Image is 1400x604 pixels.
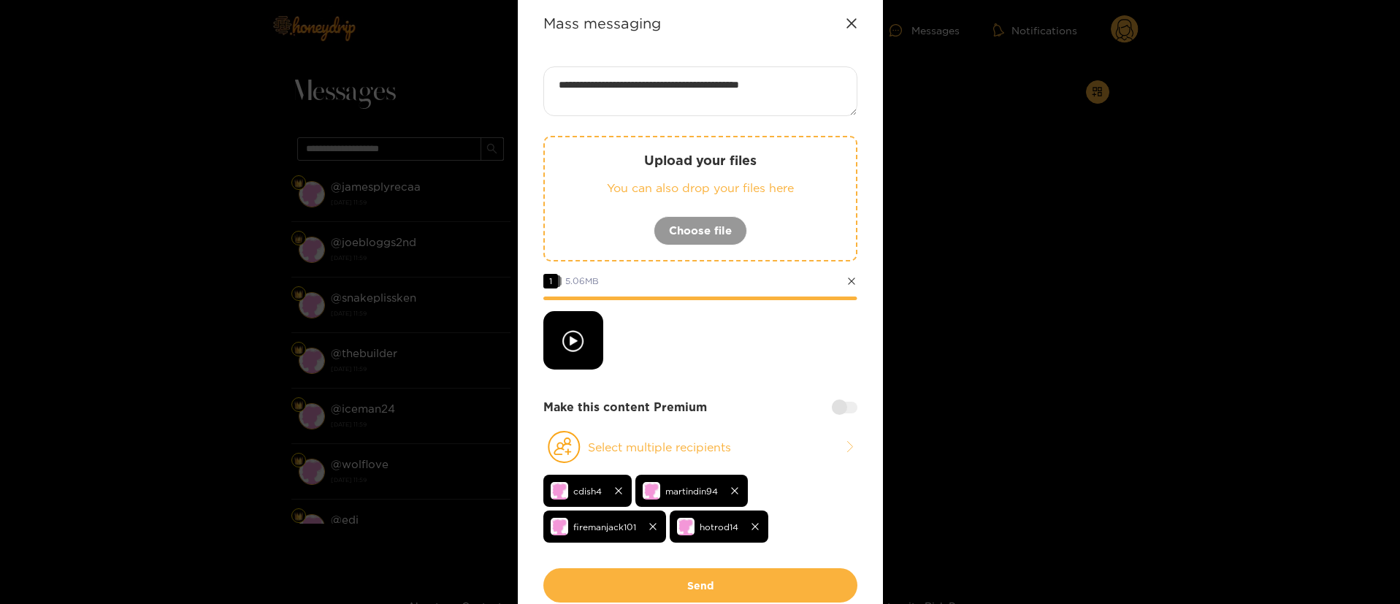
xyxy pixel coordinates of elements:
[700,519,738,535] span: hotrod14
[643,482,660,500] img: no-avatar.png
[573,483,602,500] span: cdish4
[565,276,599,286] span: 5.06 MB
[654,216,747,245] button: Choose file
[543,568,857,603] button: Send
[665,483,718,500] span: martindin94
[574,180,827,196] p: You can also drop your files here
[543,274,558,288] span: 1
[543,430,857,464] button: Select multiple recipients
[573,519,636,535] span: firemanjack101
[543,399,707,416] strong: Make this content Premium
[677,518,695,535] img: no-avatar.png
[551,482,568,500] img: no-avatar.png
[574,152,827,169] p: Upload your files
[543,15,661,31] strong: Mass messaging
[551,518,568,535] img: no-avatar.png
